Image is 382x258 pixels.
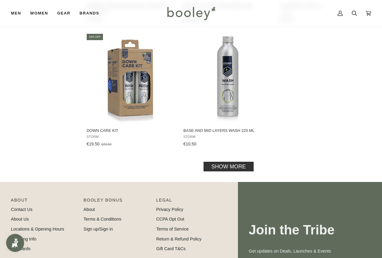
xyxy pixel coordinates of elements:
[11,197,78,206] p: Pipeline_Footer Main
[156,197,223,206] p: Pipeline_Footer Sub
[183,128,272,133] span: Base and Mid Layers Wash 225 ml
[84,227,113,231] a: Sign up/Sign in
[79,10,99,16] span: Brands
[11,207,32,212] a: Contact Us
[249,222,371,238] h3: Join the Tribe
[87,34,103,40] div: 34% off
[87,128,176,133] span: Down Care Kit
[156,246,186,251] a: Gift Card T&Cs
[183,135,272,139] span: Storm
[87,142,100,146] span: €19.50
[165,5,217,22] img: Booley
[84,217,121,221] a: Terms & Conditions
[183,142,196,146] span: €10.50
[84,207,95,212] a: About
[11,246,30,251] a: Gift Cards
[249,248,371,255] p: Get updates on Deals, Launches & Events
[156,207,183,212] a: Privacy Policy
[156,227,189,231] a: Terms of Service
[57,10,70,16] span: Gear
[86,33,177,149] a: Down Care Kit
[101,142,112,146] span: €29.50
[84,197,150,206] p: Booley Bonus
[6,234,24,252] iframe: Button to open loyalty program pop-up
[156,237,201,241] a: Return & Refund Policy
[11,227,64,231] a: Locations & Opening Hours
[204,162,254,171] a: Show more
[182,33,273,149] a: Base and Mid Layers Wash 225 ml
[183,33,273,123] img: Storm Base and Mid Layers Wash - Booley Galway
[86,164,371,170] div: Pagination
[11,217,29,221] a: About Us
[156,217,184,221] a: CCPA Opt Out
[11,10,21,16] span: Men
[87,135,176,139] span: Storm
[30,10,48,16] span: Women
